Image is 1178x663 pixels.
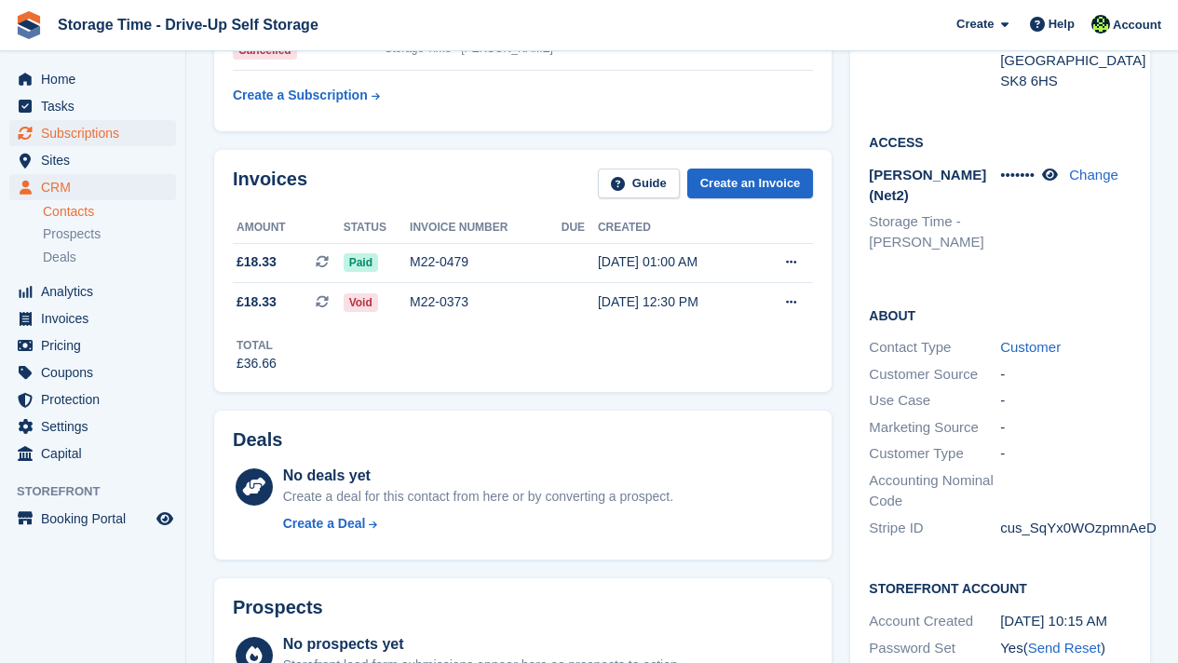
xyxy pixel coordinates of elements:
a: menu [9,440,176,467]
a: Create a Deal [283,514,673,534]
span: Invoices [41,305,153,331]
th: Created [598,213,753,243]
span: Settings [41,413,153,440]
a: Customer [1000,339,1061,355]
div: Customer Source [869,364,1000,386]
div: M22-0479 [410,252,562,272]
span: Analytics [41,278,153,304]
h2: Deals [233,429,282,451]
div: Use Case [869,390,1000,412]
span: Account [1113,16,1161,34]
span: Capital [41,440,153,467]
a: menu [9,386,176,413]
div: Cancelled [233,41,297,60]
h2: About [869,305,1131,324]
a: menu [9,93,176,119]
div: [GEOGRAPHIC_DATA] [1000,50,1131,72]
span: Help [1049,15,1075,34]
a: Contacts [43,203,176,221]
a: Guide [598,169,680,199]
a: Storage Time - Drive-Up Self Storage [50,9,326,40]
div: Marketing Source [869,417,1000,439]
div: No prospects yet [283,633,682,656]
th: Due [562,213,598,243]
div: Password Set [869,638,1000,659]
h2: Access [869,132,1131,151]
span: Create [956,15,994,34]
a: menu [9,359,176,386]
div: Stripe ID [869,518,1000,539]
span: Prospects [43,225,101,243]
div: - [1000,443,1131,465]
h2: Storefront Account [869,578,1131,597]
a: menu [9,147,176,173]
div: Create a deal for this contact from here or by converting a prospect. [283,487,673,507]
a: Change [1069,167,1118,183]
div: [DATE] 01:00 AM [598,252,753,272]
span: ••••••• [1000,167,1035,183]
span: Sites [41,147,153,173]
img: stora-icon-8386f47178a22dfd0bd8f6a31ec36ba5ce8667c1dd55bd0f319d3a0aa187defe.svg [15,11,43,39]
div: Yes [1000,638,1131,659]
span: ( ) [1023,640,1105,656]
th: Amount [233,213,344,243]
span: Booking Portal [41,506,153,532]
a: Prospects [43,224,176,244]
a: menu [9,278,176,304]
div: M22-0373 [410,292,562,312]
span: £18.33 [237,252,277,272]
div: - [1000,390,1131,412]
div: £36.66 [237,354,277,373]
div: Total [237,337,277,354]
span: Protection [41,386,153,413]
li: Storage Time - [PERSON_NAME] [869,211,1000,253]
th: Status [344,213,410,243]
div: Account Created [869,611,1000,632]
span: [PERSON_NAME] (Net2) [869,167,986,204]
a: menu [9,413,176,440]
a: Create an Invoice [687,169,814,199]
img: Laaibah Sarwar [1091,15,1110,34]
div: Accounting Nominal Code [869,470,1000,512]
a: menu [9,506,176,532]
span: Pricing [41,332,153,359]
span: £18.33 [237,292,277,312]
span: Home [41,66,153,92]
span: CRM [41,174,153,200]
div: [DATE] 10:15 AM [1000,611,1131,632]
span: Storefront [17,482,185,501]
div: Create a Subscription [233,86,368,105]
a: menu [9,174,176,200]
div: [DATE] 12:30 PM [598,292,753,312]
div: Contact Type [869,337,1000,359]
span: Void [344,293,378,312]
div: cus_SqYx0WOzpmnAeD [1000,518,1131,539]
div: Create a Deal [283,514,366,534]
a: Create a Subscription [233,78,380,113]
div: SK8 6HS [1000,71,1131,92]
a: Deals [43,248,176,267]
a: Preview store [154,507,176,530]
h2: Invoices [233,169,307,199]
a: Send Reset [1028,640,1101,656]
a: menu [9,66,176,92]
a: menu [9,305,176,331]
div: - [1000,364,1131,386]
div: Customer Type [869,443,1000,465]
th: Invoice number [410,213,562,243]
span: Subscriptions [41,120,153,146]
a: menu [9,120,176,146]
span: Tasks [41,93,153,119]
a: menu [9,332,176,359]
span: Deals [43,249,76,266]
div: No deals yet [283,465,673,487]
span: Paid [344,253,378,272]
h2: Prospects [233,597,323,618]
div: - [1000,417,1131,439]
span: Coupons [41,359,153,386]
